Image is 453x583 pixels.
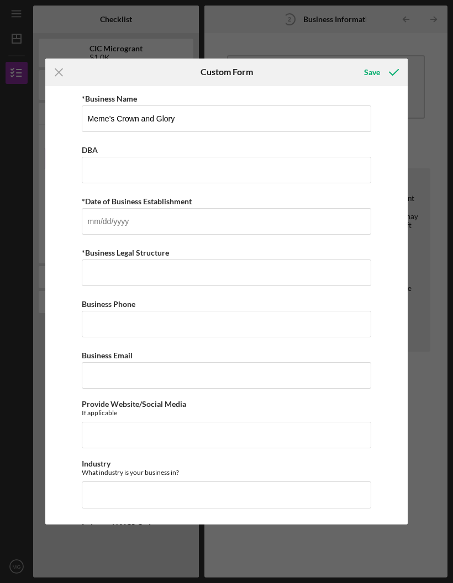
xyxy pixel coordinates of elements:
div: What industry is your business in? [82,468,372,476]
label: Provide Website/Social Media [82,399,186,409]
label: *Business Name [82,94,137,103]
div: Save [364,61,380,83]
h6: Custom Form [201,67,253,77]
label: Industry [82,459,110,468]
label: *Date of Business Establishment [82,197,192,206]
label: Business Phone [82,299,135,309]
input: mm/dd/yyyy [82,208,372,235]
button: Save [353,61,408,83]
div: If applicable [82,409,372,417]
label: DBA [82,145,98,155]
label: Industry NAICS Code [82,522,155,531]
label: Business Email [82,351,133,360]
label: *Business Legal Structure [82,248,169,257]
